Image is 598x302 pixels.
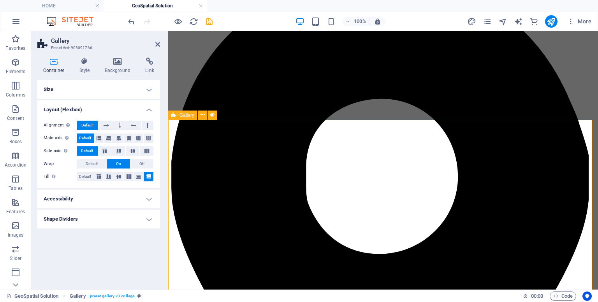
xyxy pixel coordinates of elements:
span: Default [81,146,93,156]
img: Editor Logo [45,17,103,26]
h4: Size [37,80,160,99]
h4: Accessibility [37,190,160,208]
span: 00 00 [531,291,543,301]
i: Undo: Change fill side axis (Ctrl+Z) [127,17,136,26]
p: Accordion [5,162,26,168]
h2: Gallery [51,37,160,44]
i: Reload page [189,17,198,26]
span: Default [79,172,91,181]
h4: Layout (Flexbox) [37,100,160,114]
p: Slider [10,255,22,262]
i: This element is a customizable preset [137,294,141,298]
h4: GeoSpatial Solution [104,2,207,10]
span: Click to select. Double-click to edit [70,291,86,301]
button: Default [77,159,107,169]
button: save [204,17,214,26]
p: Boxes [9,139,22,145]
h4: Container [37,58,74,74]
button: On [107,159,130,169]
button: Default [77,133,94,143]
i: Publish [547,17,556,26]
p: Favorites [5,45,25,51]
label: Alignment [44,121,77,130]
span: Gallery [179,113,194,118]
button: Off [130,159,153,169]
span: More [567,18,591,25]
i: On resize automatically adjust zoom level to fit chosen device. [374,18,381,25]
label: Wrap [44,159,77,169]
button: design [467,17,477,26]
button: commerce [529,17,539,26]
i: Pages (Ctrl+Alt+S) [483,17,492,26]
p: Images [8,232,24,238]
button: pages [483,17,492,26]
button: 100% [342,17,370,26]
button: publish [545,15,558,28]
p: Elements [6,68,26,75]
p: Content [7,115,24,121]
label: Main axis [44,133,77,143]
a: Click to cancel selection. Double-click to open Pages [6,291,58,301]
span: . preset-gallery-v3-collage [89,291,134,301]
h4: Shape Dividers [37,210,160,228]
i: Design (Ctrl+Alt+Y) [467,17,476,26]
h4: Link [139,58,160,74]
span: Default [86,159,98,169]
h3: Preset #ed-908091766 [51,44,144,51]
button: Default [77,146,98,156]
button: Usercentrics [582,291,592,301]
span: Off [139,159,144,169]
p: Header [8,279,23,285]
p: Features [6,209,25,215]
button: Code [550,291,576,301]
span: Default [79,133,91,143]
i: Commerce [529,17,538,26]
i: AI Writer [514,17,523,26]
label: Side axis [44,146,77,156]
button: Default [77,172,94,181]
button: Click here to leave preview mode and continue editing [173,17,183,26]
label: Fill [44,172,77,181]
button: More [564,15,594,28]
h6: Session time [523,291,543,301]
h4: Style [74,58,99,74]
i: Navigator [498,17,507,26]
button: navigator [498,17,508,26]
button: undo [127,17,136,26]
span: Default [81,121,93,130]
button: Default [77,121,98,130]
h4: Background [99,58,140,74]
span: : [536,293,538,299]
h6: 100% [354,17,366,26]
button: reload [189,17,198,26]
p: Tables [9,185,23,191]
button: text_generator [514,17,523,26]
p: Columns [6,92,25,98]
nav: breadcrumb [70,291,141,301]
i: Save (Ctrl+S) [205,17,214,26]
span: Code [553,291,573,301]
span: On [116,159,121,169]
